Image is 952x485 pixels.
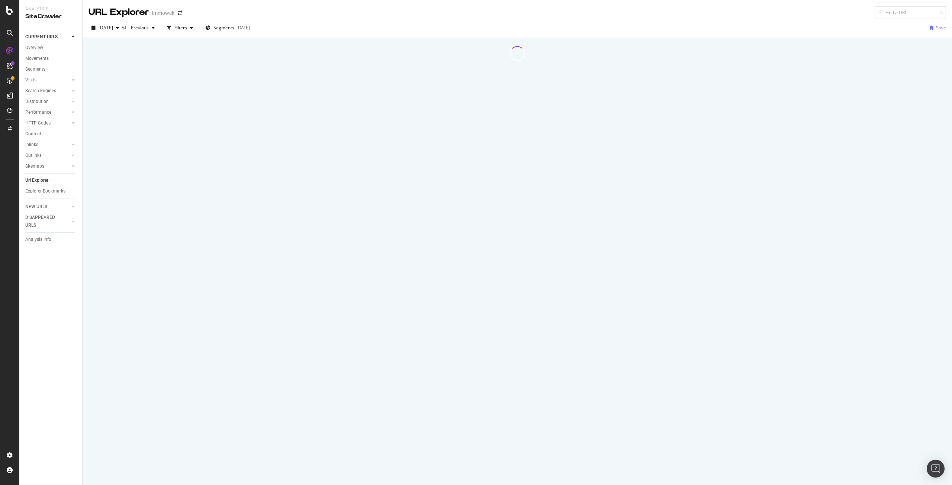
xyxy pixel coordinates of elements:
div: Analysis Info [25,236,51,243]
a: Performance [25,109,70,116]
a: Distribution [25,98,70,106]
div: Movements [25,55,49,62]
div: URL Explorer [89,6,149,19]
a: Outlinks [25,152,70,159]
div: [DATE] [237,25,250,31]
input: Find a URL [875,6,946,19]
div: DISAPPEARED URLS [25,214,63,229]
a: Url Explorer [25,177,77,184]
button: Save [927,22,946,34]
span: Previous [128,25,149,31]
a: Overview [25,44,77,52]
div: Filters [174,25,187,31]
span: Segments [213,25,234,31]
a: Analysis Info [25,236,77,243]
div: Outlinks [25,152,42,159]
div: Inlinks [25,141,38,149]
span: vs [122,24,128,30]
div: arrow-right-arrow-left [178,10,182,16]
a: HTTP Codes [25,119,70,127]
div: Segments [25,65,45,73]
a: Content [25,130,77,138]
a: Segments [25,65,77,73]
div: Content [25,130,41,138]
a: Explorer Bookmarks [25,187,77,195]
div: Analytics [25,6,76,12]
div: NEW URLS [25,203,47,211]
button: Filters [164,22,196,34]
div: Overview [25,44,43,52]
button: Previous [128,22,158,34]
div: Performance [25,109,51,116]
a: NEW URLS [25,203,70,211]
button: [DATE] [89,22,122,34]
span: 2025 Oct. 10th [99,25,113,31]
div: Url Explorer [25,177,48,184]
a: Search Engines [25,87,70,95]
a: Visits [25,76,70,84]
div: Sitemaps [25,162,44,170]
div: Distribution [25,98,49,106]
a: Sitemaps [25,162,70,170]
button: Segments[DATE] [202,22,253,34]
div: HTTP Codes [25,119,51,127]
div: SiteCrawler [25,12,76,21]
div: Explorer Bookmarks [25,187,65,195]
a: CURRENT URLS [25,33,70,41]
div: Immowelt [152,9,175,17]
a: DISAPPEARED URLS [25,214,70,229]
div: Search Engines [25,87,56,95]
div: Save [936,25,946,31]
a: Movements [25,55,77,62]
div: Open Intercom Messenger [927,460,945,478]
div: CURRENT URLS [25,33,58,41]
div: Visits [25,76,36,84]
a: Inlinks [25,141,70,149]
